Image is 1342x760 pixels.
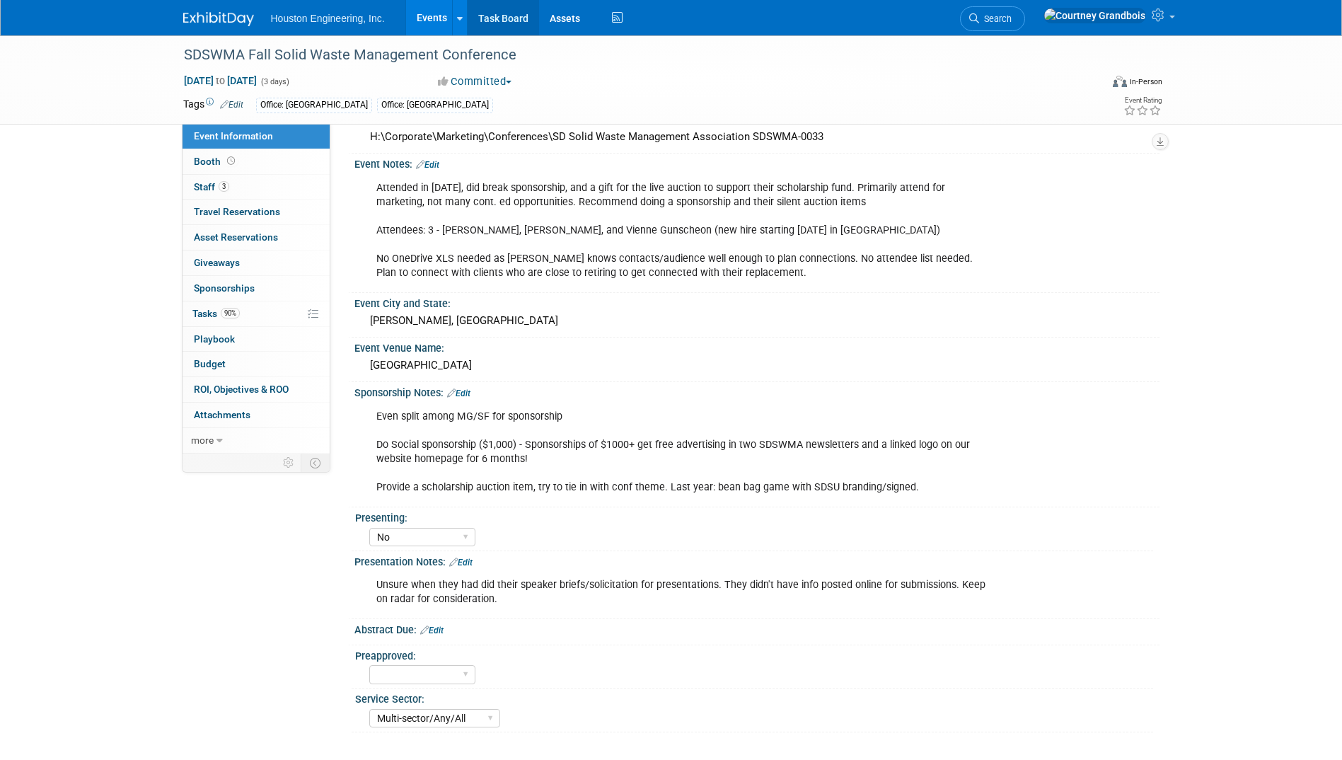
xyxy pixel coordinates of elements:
[416,160,439,170] a: Edit
[1113,76,1127,87] img: Format-Inperson.png
[183,428,330,453] a: more
[194,231,278,243] span: Asset Reservations
[365,310,1149,332] div: [PERSON_NAME], [GEOGRAPHIC_DATA]
[183,97,243,113] td: Tags
[183,403,330,427] a: Attachments
[183,301,330,326] a: Tasks90%
[260,77,289,86] span: (3 days)
[366,571,1004,614] div: Unsure when they had did their speaker briefs/solicitation for presentations. They didn't have in...
[183,327,330,352] a: Playbook
[194,409,250,420] span: Attachments
[183,225,330,250] a: Asset Reservations
[194,257,240,268] span: Giveaways
[191,434,214,446] span: more
[355,645,1153,663] div: Preapproved:
[447,388,470,398] a: Edit
[192,308,240,319] span: Tasks
[194,206,280,217] span: Travel Reservations
[301,454,330,472] td: Toggle Event Tabs
[354,338,1159,355] div: Event Venue Name:
[354,154,1159,172] div: Event Notes:
[183,175,330,200] a: Staff3
[183,12,254,26] img: ExhibitDay
[979,13,1012,24] span: Search
[194,130,273,142] span: Event Information
[377,98,493,113] div: Office: [GEOGRAPHIC_DATA]
[366,403,1004,502] div: Even split among MG/SF for sponsorship Do Social sponsorship ($1,000) - Sponsorships of $1000+ ge...
[355,689,1153,706] div: Service Sector:
[183,377,330,402] a: ROI, Objectives & ROO
[194,181,229,192] span: Staff
[1123,97,1162,104] div: Event Rating
[1129,76,1162,87] div: In-Person
[366,174,1004,288] div: Attended in [DATE], did break sponsorship, and a gift for the live auction to support their schol...
[1017,74,1163,95] div: Event Format
[354,293,1159,311] div: Event City and State:
[355,507,1153,525] div: Presenting:
[433,74,517,89] button: Committed
[224,156,238,166] span: Booth not reserved yet
[214,75,227,86] span: to
[183,276,330,301] a: Sponsorships
[183,200,330,224] a: Travel Reservations
[354,551,1159,570] div: Presentation Notes:
[183,149,330,174] a: Booth
[960,6,1025,31] a: Search
[183,352,330,376] a: Budget
[194,333,235,345] span: Playbook
[194,282,255,294] span: Sponsorships
[194,358,226,369] span: Budget
[449,558,473,568] a: Edit
[271,13,385,24] span: Houston Engineering, Inc.
[354,619,1159,638] div: Abstract Due:
[365,126,1149,148] div: H:\Corporate\Marketing\Conferences\SD Solid Waste Management Association SDSWMA-0033
[277,454,301,472] td: Personalize Event Tab Strip
[183,251,330,275] a: Giveaways
[194,384,289,395] span: ROI, Objectives & ROO
[365,355,1149,376] div: [GEOGRAPHIC_DATA]
[194,156,238,167] span: Booth
[420,626,444,635] a: Edit
[183,124,330,149] a: Event Information
[1043,8,1146,23] img: Courtney Grandbois
[220,100,243,110] a: Edit
[183,74,258,87] span: [DATE] [DATE]
[354,382,1159,401] div: Sponsorship Notes:
[179,42,1080,68] div: SDSWMA Fall Solid Waste Management Conference
[219,181,229,192] span: 3
[221,308,240,318] span: 90%
[256,98,372,113] div: Office: [GEOGRAPHIC_DATA]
